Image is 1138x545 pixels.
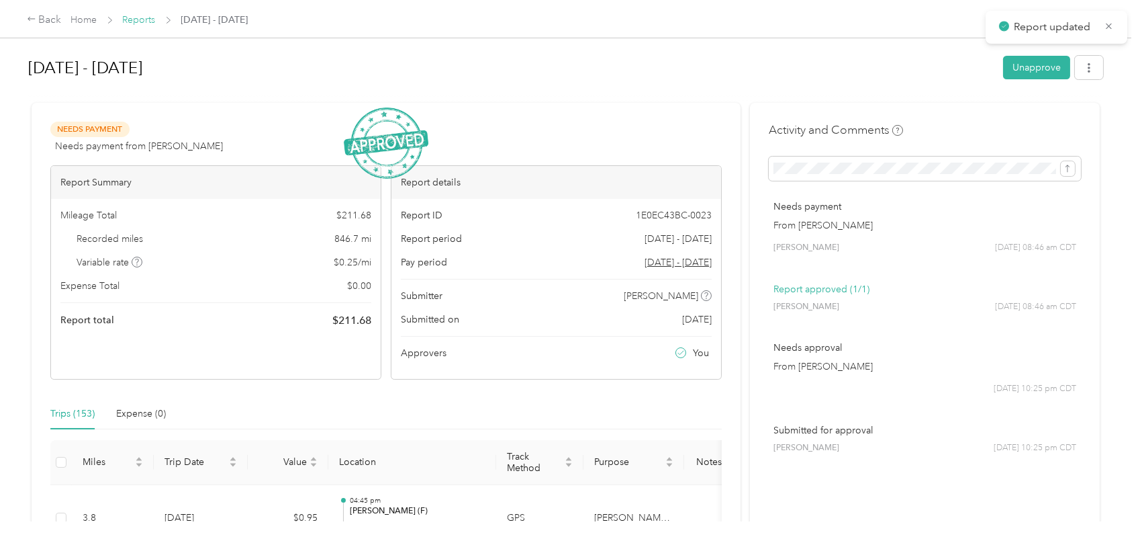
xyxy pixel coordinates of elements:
[995,242,1076,254] span: [DATE] 08:46 am CDT
[583,440,684,485] th: Purpose
[116,407,166,421] div: Expense (0)
[248,440,328,485] th: Value
[645,232,712,246] span: [DATE] - [DATE]
[50,122,130,137] span: Needs Payment
[769,122,903,138] h4: Activity and Comments
[72,440,154,485] th: Miles
[350,505,485,517] p: [PERSON_NAME] (F)
[994,442,1076,454] span: [DATE] 10:25 pm CDT
[60,279,120,293] span: Expense Total
[594,456,663,468] span: Purpose
[310,461,318,469] span: caret-down
[135,461,143,469] span: caret-down
[684,440,734,485] th: Notes
[636,208,712,222] span: 1E0EC43BC-0023
[401,232,462,246] span: Report period
[507,451,562,474] span: Track Method
[773,301,839,313] span: [PERSON_NAME]
[347,279,371,293] span: $ 0.00
[401,255,447,269] span: Pay period
[1003,56,1070,79] button: Unapprove
[773,200,1076,214] p: Needs payment
[694,346,710,360] span: You
[496,440,583,485] th: Track Method
[135,455,143,463] span: caret-up
[624,289,699,303] span: [PERSON_NAME]
[60,208,117,222] span: Mileage Total
[773,242,839,254] span: [PERSON_NAME]
[27,12,62,28] div: Back
[154,440,248,485] th: Trip Date
[401,312,459,327] span: Submitted on
[773,282,1076,296] p: Report approved (1/1)
[344,108,428,179] img: ApprovedStamp
[1063,470,1138,545] iframe: Everlance-gr Chat Button Frame
[773,218,1076,233] p: From [PERSON_NAME]
[773,442,839,454] span: [PERSON_NAME]
[994,383,1076,395] span: [DATE] 10:25 pm CDT
[665,461,673,469] span: caret-down
[310,455,318,463] span: caret-up
[334,255,371,269] span: $ 0.25 / mi
[401,289,442,303] span: Submitter
[123,14,156,26] a: Reports
[665,455,673,463] span: caret-up
[350,496,485,505] p: 04:45 pm
[1014,19,1094,36] p: Report updated
[229,455,237,463] span: caret-up
[995,301,1076,313] span: [DATE] 08:46 am CDT
[682,312,712,327] span: [DATE]
[773,360,1076,374] p: From [PERSON_NAME]
[77,232,144,246] span: Recorded miles
[401,346,446,360] span: Approvers
[773,423,1076,437] p: Submitted for approval
[565,461,573,469] span: caret-down
[328,440,496,485] th: Location
[28,52,994,84] h1: Aug 1 - 31, 2025
[83,456,132,468] span: Miles
[565,455,573,463] span: caret-up
[55,139,223,153] span: Needs payment from [PERSON_NAME]
[258,456,307,468] span: Value
[773,341,1076,355] p: Needs approval
[350,519,485,529] p: 04:53 pm
[391,166,721,199] div: Report details
[336,208,371,222] span: $ 211.68
[401,208,442,222] span: Report ID
[334,232,371,246] span: 846.7 mi
[332,312,371,329] span: $ 211.68
[229,461,237,469] span: caret-down
[181,13,248,27] span: [DATE] - [DATE]
[51,166,381,199] div: Report Summary
[50,407,95,421] div: Trips (153)
[71,14,97,26] a: Home
[645,255,712,269] span: Go to pay period
[60,313,114,327] span: Report total
[77,255,143,269] span: Variable rate
[164,456,226,468] span: Trip Date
